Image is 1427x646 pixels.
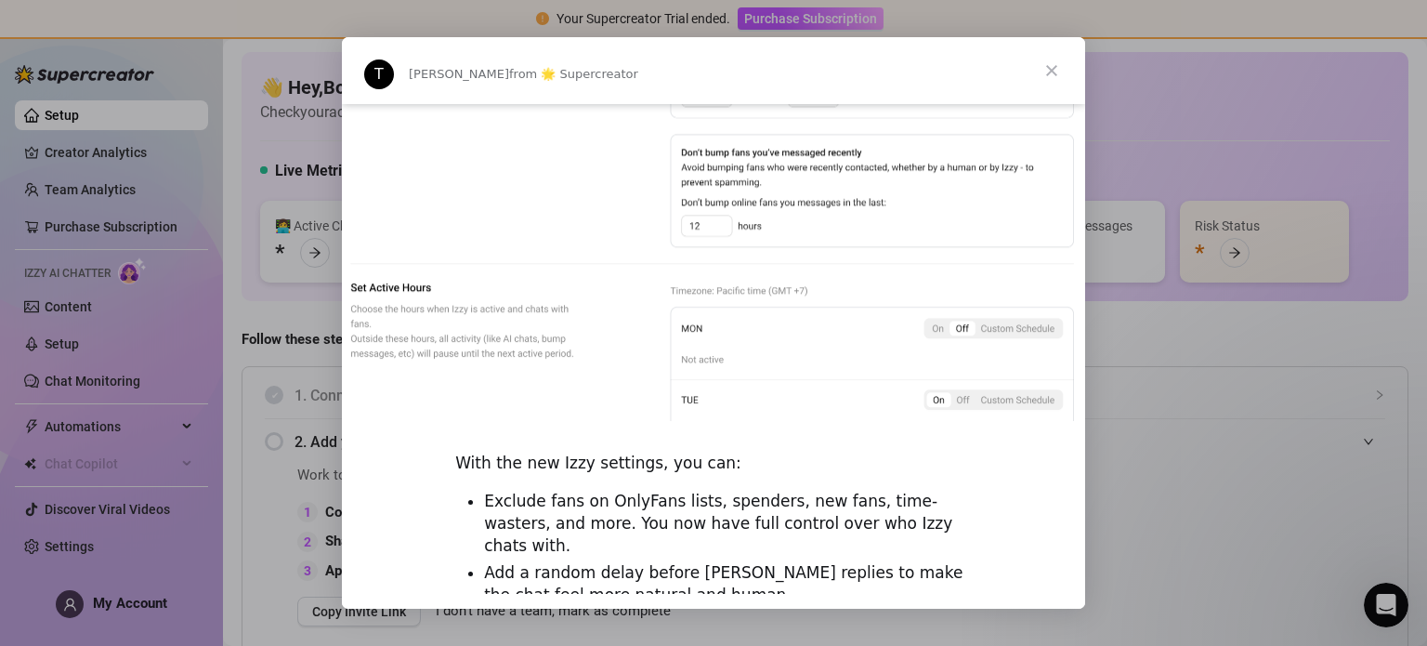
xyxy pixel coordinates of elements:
[1018,37,1085,104] span: Close
[484,562,972,607] li: Add a random delay before [PERSON_NAME] replies to make the chat feel more natural and human.
[455,453,972,475] div: With the new Izzy settings, you can:
[364,59,394,89] div: Profile image for Tanya
[409,67,509,81] span: [PERSON_NAME]
[484,491,972,558] li: Exclude fans on OnlyFans lists, spenders, new fans, time-wasters, and more. You now have full con...
[509,67,638,81] span: from 🌟 Supercreator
